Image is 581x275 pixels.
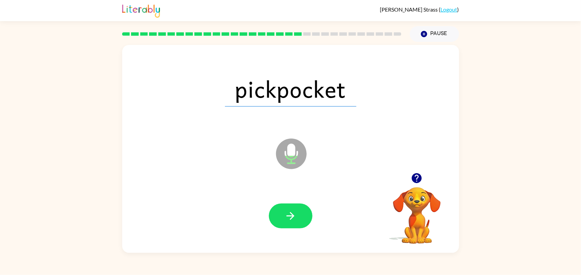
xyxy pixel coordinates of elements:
img: Literably [122,3,160,18]
button: Pause [410,26,459,42]
video: Your browser must support playing .mp4 files to use Literably. Please try using another browser. [383,177,451,245]
div: ( ) [380,6,459,13]
span: pickpocket [225,71,356,107]
a: Logout [441,6,457,13]
span: [PERSON_NAME] Strass [380,6,439,13]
